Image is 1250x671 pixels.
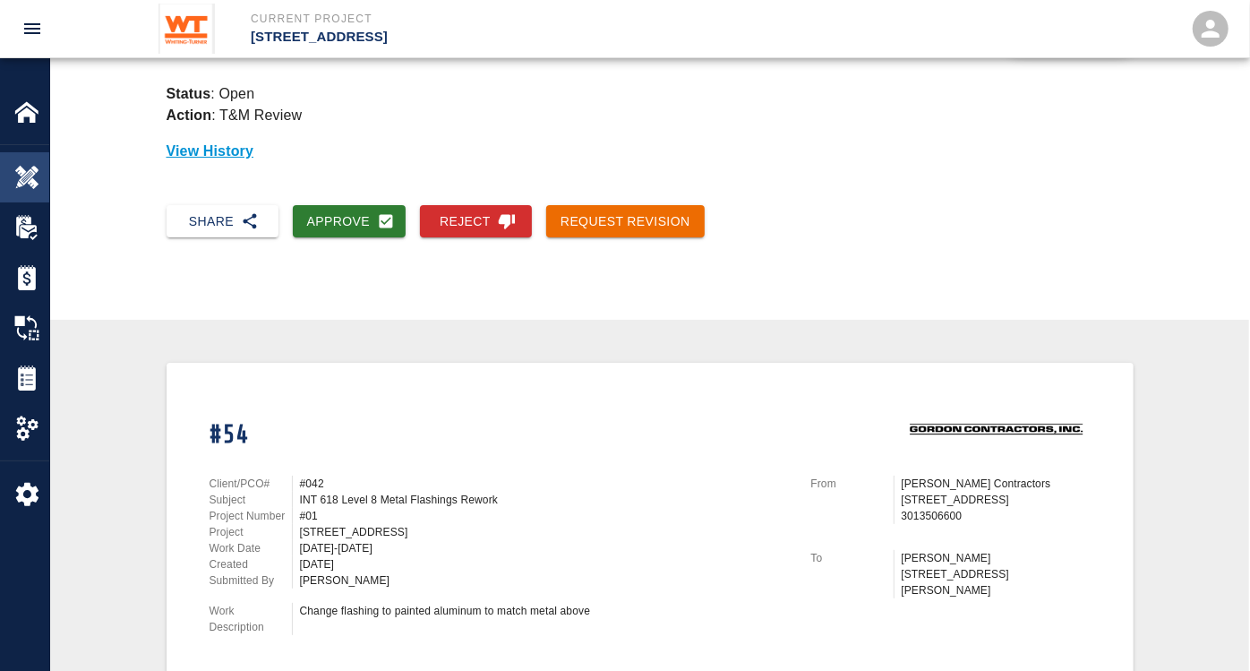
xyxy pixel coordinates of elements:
p: Work Description [210,603,292,635]
p: To [811,550,894,566]
div: [PERSON_NAME] [300,572,790,589]
div: [DATE]-[DATE] [300,540,790,556]
p: Submitted By [210,572,292,589]
button: Reject [420,205,532,238]
p: : Open [167,83,1134,105]
strong: Status [167,86,211,101]
p: : T&M Review [167,108,303,123]
div: #042 [300,476,790,492]
h1: #54 [210,420,790,450]
p: 3013506600 [902,508,1091,524]
p: [STREET_ADDRESS] [251,27,722,47]
p: [STREET_ADDRESS][PERSON_NAME] [902,566,1091,598]
div: INT 618 Level 8 Metal Flashings Rework [300,492,790,508]
p: [STREET_ADDRESS] [902,492,1091,508]
button: Request Revision [546,205,705,238]
iframe: Chat Widget [953,477,1250,671]
p: Current Project [251,11,722,27]
img: Gordon Contractors [901,406,1091,454]
div: [DATE] [300,556,790,572]
div: #01 [300,508,790,524]
p: Subject [210,492,292,508]
div: [STREET_ADDRESS] [300,524,790,540]
p: Project Number [210,508,292,524]
p: Project [210,524,292,540]
div: Change flashing to painted aluminum to match metal above [300,603,790,619]
img: Whiting-Turner [158,4,215,54]
p: Created [210,556,292,572]
p: Work Date [210,540,292,556]
strong: Action [167,108,212,123]
p: [PERSON_NAME] Contractors [902,476,1091,492]
p: Client/PCO# [210,476,292,492]
button: Share [167,205,278,238]
p: [PERSON_NAME] [902,550,1091,566]
p: View History [167,141,1134,162]
button: Approve [293,205,407,238]
p: From [811,476,894,492]
button: open drawer [11,7,54,50]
